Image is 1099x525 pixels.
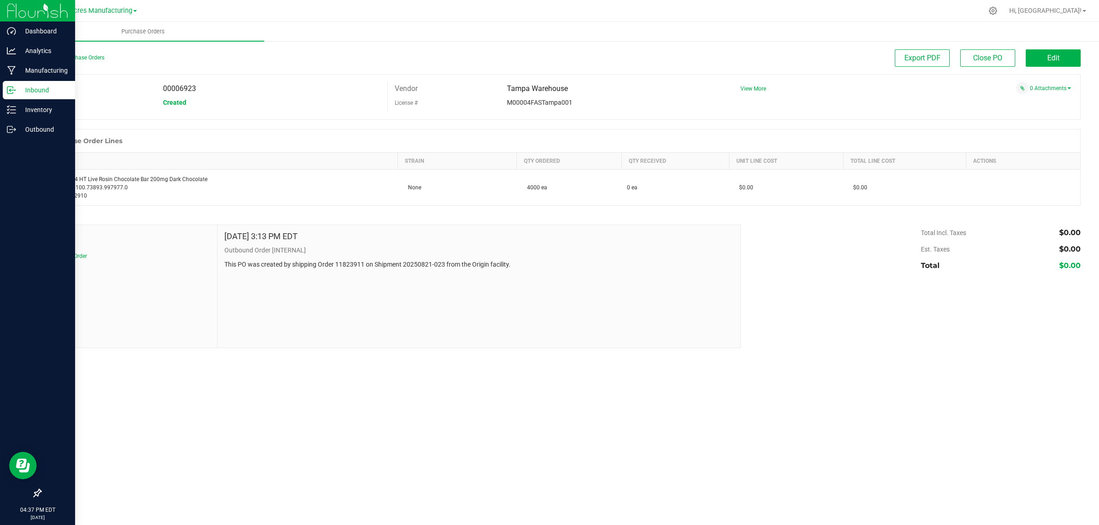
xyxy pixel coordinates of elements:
iframe: Resource center [9,452,37,479]
span: Notes [48,232,210,243]
inline-svg: Inventory [7,105,16,114]
p: Analytics [16,45,71,56]
span: None [403,184,421,191]
span: Green Acres Manufacturing [50,7,132,15]
span: Purchase Orders [109,27,177,36]
button: Export PDF [895,49,950,67]
span: Est. Taxes [921,246,950,253]
inline-svg: Manufacturing [7,66,16,75]
span: Export PDF [904,54,941,62]
inline-svg: Inbound [7,86,16,95]
p: Outbound [16,124,71,135]
span: $0.00 [1059,261,1081,270]
th: Strain [398,153,517,170]
p: Inventory [16,104,71,115]
span: 0 ea [627,183,637,192]
inline-svg: Analytics [7,46,16,55]
th: Actions [966,153,1080,170]
span: $0.00 [734,184,753,191]
h1: Purchase Order Lines [50,137,122,145]
span: $0.00 [1059,245,1081,253]
p: Outbound Order [INTERNAL] [224,246,734,255]
p: Manufacturing [16,65,71,76]
th: Qty Ordered [517,153,622,170]
span: $0.00 [849,184,867,191]
p: Dashboard [16,26,71,37]
span: Edit [1047,54,1060,62]
p: Inbound [16,85,71,96]
button: Close PO [960,49,1015,67]
inline-svg: Dashboard [7,27,16,36]
span: 4000 ea [522,184,547,191]
span: 00006923 [163,84,196,93]
div: Manage settings [987,6,999,15]
th: Item [41,153,398,170]
th: Qty Received [621,153,729,170]
span: Close PO [973,54,1002,62]
span: Total Incl. Taxes [921,229,966,236]
span: Attach a document [1016,82,1028,94]
th: Total Line Cost [843,153,966,170]
span: Created [163,99,186,106]
th: Unit Line Cost [729,153,843,170]
span: Hi, [GEOGRAPHIC_DATA]! [1009,7,1082,14]
h4: [DATE] 3:13 PM EDT [224,232,298,241]
button: Edit [1026,49,1081,67]
inline-svg: Outbound [7,125,16,134]
span: Total [921,261,940,270]
label: Vendor [395,82,418,96]
p: [DATE] [4,514,71,521]
label: License # [395,96,418,110]
span: $0.00 [1059,228,1081,237]
a: View More [740,86,766,92]
a: Purchase Orders [22,22,264,41]
span: Tampa Warehouse [507,84,568,93]
a: 0 Attachments [1030,85,1071,91]
span: M00004FASTampa001 [507,99,572,106]
p: 04:37 PM EDT [4,506,71,514]
p: This PO was created by shipping Order 11823911 on Shipment 20250821-023 from the Origin facility. [224,260,734,269]
div: Label - v24 HT Live Rosin Chocolate Bar 200mg Dark Chocolate SKU: 2.70100.73893.997977.0 Part: 30... [47,175,392,200]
